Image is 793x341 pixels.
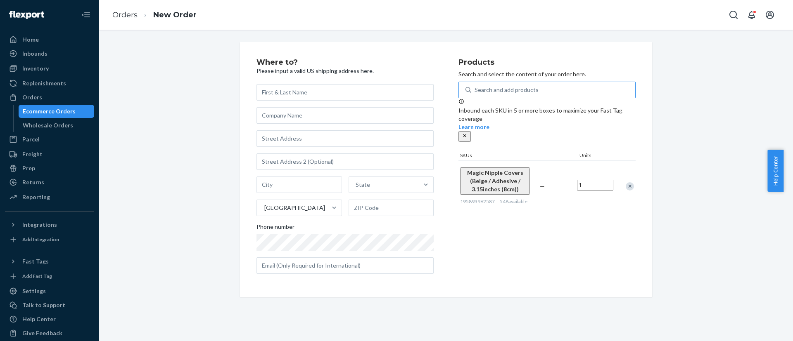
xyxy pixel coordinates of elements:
[22,329,62,337] div: Give Feedback
[5,33,94,46] a: Home
[5,190,94,204] a: Reporting
[22,315,56,323] div: Help Center
[78,7,94,23] button: Close Navigation
[467,169,523,193] span: Magic Nipple Covers (Beige / Adhesive / 3.15inches (8cm))
[22,273,52,280] div: Add Fast Tag
[22,64,49,73] div: Inventory
[22,193,50,201] div: Reporting
[458,70,636,78] p: Search and select the content of your order here.
[458,131,471,142] button: close
[5,313,94,326] a: Help Center
[460,167,530,195] button: Magic Nipple Covers (Beige / Adhesive / 3.15inches (8cm))
[356,181,370,189] div: State
[767,150,784,192] button: Help Center
[106,3,203,27] ol: breadcrumbs
[256,153,434,170] input: Street Address 2 (Optional)
[458,123,489,131] button: Learn more
[264,204,264,212] input: [GEOGRAPHIC_DATA]
[5,235,94,245] a: Add Integration
[22,178,44,186] div: Returns
[256,67,434,75] p: Please input a valid US shipping address here.
[256,257,434,274] input: Email (Only Required for International)
[5,327,94,340] button: Give Feedback
[22,93,42,101] div: Orders
[22,301,65,309] div: Talk to Support
[743,7,760,23] button: Open notifications
[5,162,94,175] a: Prep
[256,223,294,234] span: Phone number
[22,221,57,229] div: Integrations
[19,105,95,118] a: Ecommerce Orders
[22,79,66,87] div: Replenishments
[256,107,434,124] input: Company Name
[22,150,43,158] div: Freight
[22,287,46,295] div: Settings
[256,176,342,193] input: City
[264,204,325,212] div: [GEOGRAPHIC_DATA]
[23,121,73,129] div: Wholesale Orders
[475,86,539,94] div: Search and add products
[578,152,615,160] div: Units
[577,180,613,190] input: Quantity
[22,257,49,266] div: Fast Tags
[5,218,94,231] button: Integrations
[23,107,76,115] div: Ecommerce Orders
[256,84,434,101] input: First & Last Name
[5,285,94,298] a: Settings
[5,62,94,75] a: Inventory
[256,59,434,67] h2: Where to?
[22,236,59,243] div: Add Integration
[5,133,94,146] a: Parcel
[458,98,636,142] div: Inbound each SKU in 5 or more boxes to maximize your Fast Tag coverage
[153,10,197,19] a: New Order
[9,11,44,19] img: Flexport logo
[22,135,40,143] div: Parcel
[500,198,527,205] span: 548 available
[460,198,495,205] span: 195893962587
[349,200,434,216] input: ZIP Code
[5,255,94,268] button: Fast Tags
[19,119,95,132] a: Wholesale Orders
[762,7,778,23] button: Open account menu
[256,130,434,147] input: Street Address
[540,183,545,190] span: —
[458,59,636,67] h2: Products
[22,35,39,44] div: Home
[22,164,35,172] div: Prep
[626,182,634,190] div: Remove Item
[112,10,138,19] a: Orders
[5,148,94,161] a: Freight
[5,271,94,281] a: Add Fast Tag
[22,49,47,58] div: Inbounds
[458,152,578,160] div: SKUs
[5,47,94,60] a: Inbounds
[5,176,94,189] a: Returns
[5,77,94,90] a: Replenishments
[5,299,94,312] a: Talk to Support
[725,7,742,23] button: Open Search Box
[5,91,94,104] a: Orders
